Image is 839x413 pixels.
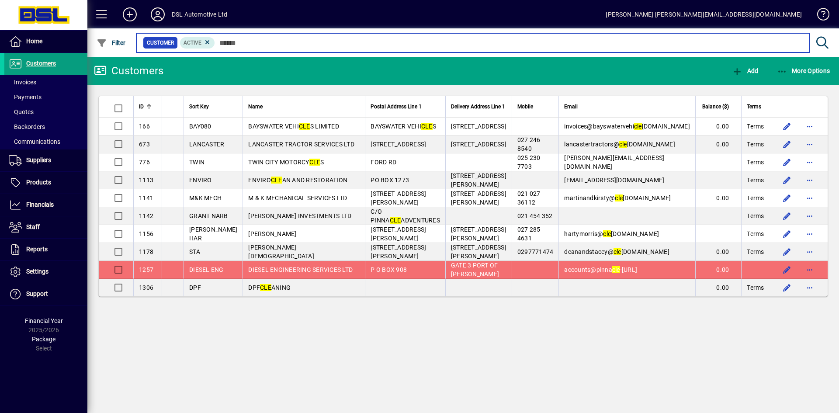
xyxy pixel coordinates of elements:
[564,248,669,255] span: deanandstacey@ [DOMAIN_NAME]
[614,248,621,255] em: cle
[695,189,742,207] td: 0.00
[695,135,742,153] td: 0.00
[777,67,830,74] span: More Options
[309,159,321,166] em: CLE
[701,102,737,111] div: Balance ($)
[371,177,409,184] span: PO BOX 1273
[564,102,690,111] div: Email
[4,90,87,104] a: Payments
[564,141,675,148] span: lancastertractors@ [DOMAIN_NAME]
[4,194,87,216] a: Financials
[144,7,172,22] button: Profile
[780,173,794,187] button: Edit
[747,158,764,167] span: Terms
[371,244,426,260] span: [STREET_ADDRESS][PERSON_NAME]
[4,239,87,260] a: Reports
[803,173,817,187] button: More options
[189,212,228,219] span: GRANT NARB
[564,177,664,184] span: [EMAIL_ADDRESS][DOMAIN_NAME]
[9,94,42,101] span: Payments
[371,123,436,130] span: BAYSWATER VEHI S
[564,123,690,130] span: invoices@bayswatervehi [DOMAIN_NAME]
[248,177,347,184] span: ENVIRO AN AND RESTORATION
[451,244,506,260] span: [STREET_ADDRESS][PERSON_NAME]
[248,123,339,130] span: BAYSWATER VEHI S LIMITED
[747,140,764,149] span: Terms
[564,194,671,201] span: martinandkirsty@ [DOMAIN_NAME]
[26,268,49,275] span: Settings
[619,141,627,148] em: cle
[517,102,533,111] span: Mobile
[517,102,554,111] div: Mobile
[780,119,794,133] button: Edit
[139,266,153,273] span: 1257
[780,263,794,277] button: Edit
[780,137,794,151] button: Edit
[603,230,611,237] em: cle
[780,245,794,259] button: Edit
[271,177,282,184] em: CLE
[803,137,817,151] button: More options
[25,317,63,324] span: Financial Year
[260,284,271,291] em: CLE
[390,217,401,224] em: CLE
[139,177,153,184] span: 1113
[248,266,353,273] span: DIESEL ENGINEERING SERVICES LTD
[248,284,291,291] span: DPF ANING
[747,247,764,256] span: Terms
[803,209,817,223] button: More options
[189,226,237,242] span: [PERSON_NAME] HAR
[139,212,153,219] span: 1142
[4,75,87,90] a: Invoices
[248,194,347,201] span: M & K MECHANICAL SERVICES LTD
[803,227,817,241] button: More options
[248,244,314,260] span: [PERSON_NAME] [DEMOGRAPHIC_DATA]
[248,102,263,111] span: Name
[248,102,360,111] div: Name
[517,212,553,219] span: 021 454 352
[564,102,578,111] span: Email
[4,31,87,52] a: Home
[695,118,742,135] td: 0.00
[4,149,87,171] a: Suppliers
[189,266,224,273] span: DIESEL ENG
[451,141,506,148] span: [STREET_ADDRESS]
[26,60,56,67] span: Customers
[97,39,126,46] span: Filter
[9,138,60,145] span: Communications
[371,141,426,148] span: [STREET_ADDRESS]
[4,216,87,238] a: Staff
[26,156,51,163] span: Suppliers
[26,201,54,208] span: Financials
[248,230,296,237] span: [PERSON_NAME]
[780,191,794,205] button: Edit
[517,226,541,242] span: 027 285 4631
[139,123,150,130] span: 166
[180,37,215,49] mat-chip: Activation Status: Active
[780,281,794,295] button: Edit
[451,102,505,111] span: Delivery Address Line 1
[9,123,45,130] span: Backorders
[451,172,506,188] span: [STREET_ADDRESS][PERSON_NAME]
[747,212,764,220] span: Terms
[26,290,48,297] span: Support
[747,229,764,238] span: Terms
[248,159,324,166] span: TWIN CITY MOTORCY S
[517,154,541,170] span: 025 230 7703
[189,284,201,291] span: DPF
[803,245,817,259] button: More options
[451,262,499,278] span: GATE 3 PORT OF [PERSON_NAME]
[147,38,174,47] span: Customer
[248,141,354,148] span: LANCASTER TRACTOR SERVICES LTD
[517,190,541,206] span: 021 027 36112
[451,226,506,242] span: [STREET_ADDRESS][PERSON_NAME]
[564,154,664,170] span: [PERSON_NAME][EMAIL_ADDRESS][DOMAIN_NAME]
[780,209,794,223] button: Edit
[371,208,440,224] span: C/O PINNA ADVENTURES
[299,123,310,130] em: CLE
[371,159,396,166] span: FORD RD
[695,279,742,296] td: 0.00
[371,102,422,111] span: Postal Address Line 1
[747,283,764,292] span: Terms
[775,63,832,79] button: More Options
